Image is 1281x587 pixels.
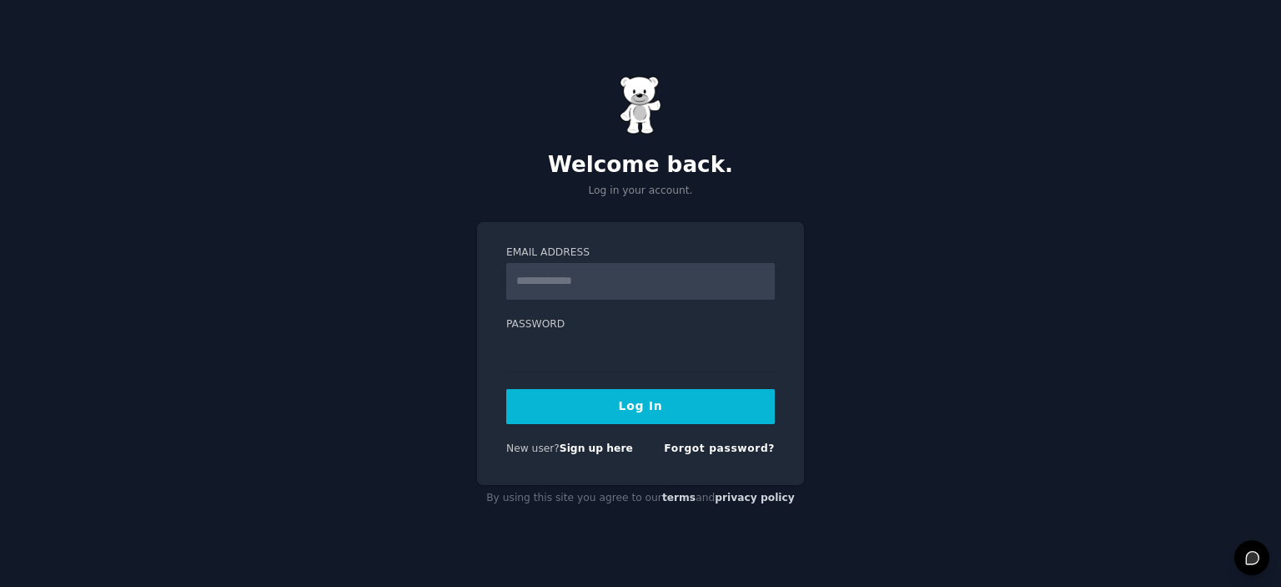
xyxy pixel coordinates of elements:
[506,245,775,261] label: Email Address
[477,184,804,199] p: Log in your account.
[506,443,560,454] span: New user?
[506,317,775,332] label: Password
[715,492,795,504] a: privacy policy
[477,485,804,512] div: By using this site you agree to our and
[506,389,775,424] button: Log In
[662,492,696,504] a: terms
[560,443,633,454] a: Sign up here
[477,152,804,179] h2: Welcome back.
[620,76,661,134] img: Gummy Bear
[664,443,775,454] a: Forgot password?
